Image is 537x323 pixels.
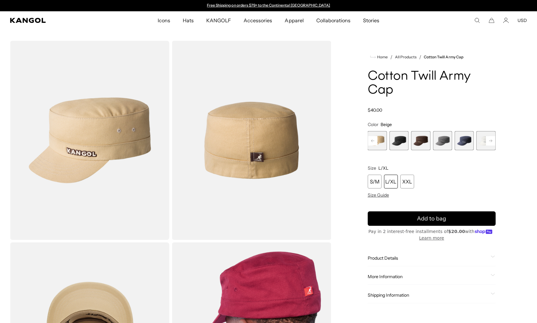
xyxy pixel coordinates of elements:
[204,3,333,8] div: Announcement
[411,131,430,150] div: 5 of 9
[151,11,176,29] a: Icons
[381,122,392,127] span: Beige
[310,11,357,29] a: Collaborations
[10,41,169,240] img: color-beige
[176,11,200,29] a: Hats
[370,54,388,60] a: Home
[455,131,474,150] div: 7 of 9
[368,53,496,61] nav: breadcrumbs
[368,274,488,279] span: More Information
[207,3,330,8] a: Free Shipping on orders $79+ to the Continental [GEOGRAPHIC_DATA]
[278,11,310,29] a: Apparel
[285,11,303,29] span: Apparel
[388,53,392,61] li: /
[474,18,480,23] summary: Search here
[368,131,387,150] label: Beige
[368,165,376,171] span: Size
[368,211,496,226] button: Add to bag
[158,11,170,29] span: Icons
[476,131,496,150] div: 8 of 9
[10,18,104,23] a: Kangol
[417,53,421,61] li: /
[244,11,272,29] span: Accessories
[376,55,388,59] span: Home
[411,131,430,150] label: Brown
[363,11,379,29] span: Stories
[378,165,388,171] span: L/XL
[368,175,382,188] div: S/M
[183,11,194,29] span: Hats
[204,3,333,8] div: 1 of 2
[503,18,509,23] a: Account
[200,11,237,29] a: KANGOLF
[455,131,474,150] label: Navy
[368,255,488,261] span: Product Details
[489,18,494,23] button: Cart
[357,11,386,29] a: Stories
[395,55,417,59] a: All Products
[172,41,331,240] img: color-beige
[424,55,463,59] a: Cotton Twill Army Cap
[368,292,488,298] span: Shipping Information
[384,175,398,188] div: L/XL
[518,18,527,23] button: USD
[368,131,387,150] div: 3 of 9
[316,11,350,29] span: Collaborations
[417,214,446,223] span: Add to bag
[368,122,378,127] span: Color
[389,131,408,150] label: Black
[368,70,496,97] h1: Cotton Twill Army Cap
[476,131,496,150] label: White
[237,11,278,29] a: Accessories
[368,107,382,113] span: $40.00
[433,131,452,150] label: Grey
[206,11,231,29] span: KANGOLF
[400,175,414,188] div: XXL
[433,131,452,150] div: 6 of 9
[204,3,333,8] slideshow-component: Announcement bar
[368,192,389,198] span: Size Guide
[389,131,408,150] div: 4 of 9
